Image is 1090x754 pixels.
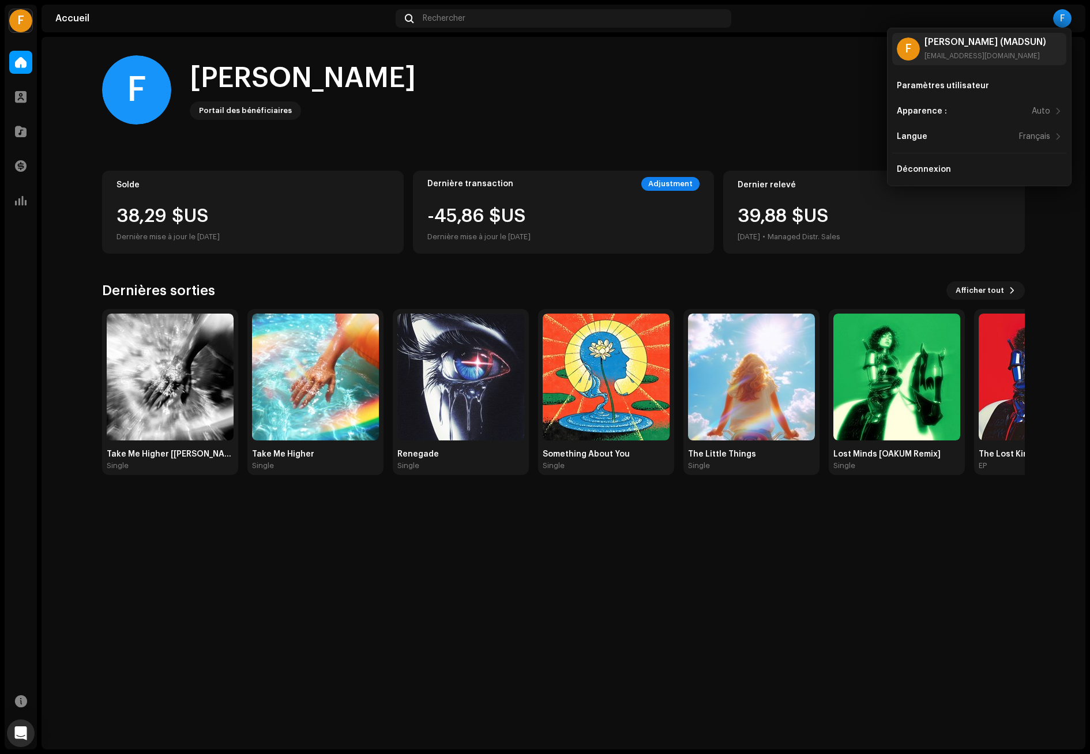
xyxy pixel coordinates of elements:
[892,74,1066,97] re-m-nav-item: Paramètres utilisateur
[7,719,35,747] div: Open Intercom Messenger
[1032,107,1050,116] div: Auto
[833,314,960,440] img: c8327d34-6d6c-486e-b7d3-51c0bd8f2e10
[252,461,274,470] div: Single
[102,171,404,254] re-o-card-value: Solde
[423,14,465,23] span: Rechercher
[543,314,670,440] img: a28f4f17-cbfa-4026-ab1d-469682baa13a
[946,281,1025,300] button: Afficher tout
[688,314,815,440] img: e90f761e-102e-4ff8-9433-32e3a7d8f57e
[427,230,531,244] div: Dernière mise à jour le [DATE]
[107,450,234,459] div: Take Me Higher [[PERSON_NAME] Remix]
[924,37,1046,47] div: [PERSON_NAME] (MADSUN)
[252,314,379,440] img: 14047ee1-ee99-48ff-aa1a-d43abe6f45ad
[892,158,1066,181] re-m-nav-item: Déconnexion
[897,107,947,116] div: Apparence :
[107,461,129,470] div: Single
[833,450,960,459] div: Lost Minds [OAKUM Remix]
[9,9,32,32] div: F
[397,450,524,459] div: Renegade
[252,450,379,459] div: Take Me Higher
[543,461,565,470] div: Single
[190,60,416,97] div: [PERSON_NAME]
[897,165,951,174] div: Déconnexion
[1019,132,1050,141] div: Français
[892,100,1066,123] re-m-nav-item: Apparence :
[397,314,524,440] img: eeeb76d9-8431-45a6-801f-c9dbfc8f8812
[768,230,840,244] div: Managed Distr. Sales
[641,177,700,191] div: Adjustment
[199,104,292,118] div: Portail des bénéficiaires
[762,230,765,244] div: •
[116,180,389,190] div: Solde
[116,230,389,244] div: Dernière mise à jour le [DATE]
[102,55,171,125] div: F
[688,450,815,459] div: The Little Things
[427,179,513,188] div: Dernière transaction
[688,461,710,470] div: Single
[738,230,760,244] div: [DATE]
[897,81,989,91] div: Paramètres utilisateur
[738,180,1010,190] div: Dernier relevé
[924,51,1046,61] div: [EMAIL_ADDRESS][DOMAIN_NAME]
[107,314,234,440] img: 74c5293f-855e-42df-8795-cd14aef0a351
[543,450,670,459] div: Something About You
[55,14,391,23] div: Accueil
[956,279,1004,302] span: Afficher tout
[102,281,215,300] h3: Dernières sorties
[1053,9,1072,28] div: F
[833,461,855,470] div: Single
[897,132,927,141] div: Langue
[397,461,419,470] div: Single
[892,125,1066,148] re-m-nav-item: Langue
[979,461,987,470] div: EP
[897,37,920,61] div: F
[723,171,1025,254] re-o-card-value: Dernier relevé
